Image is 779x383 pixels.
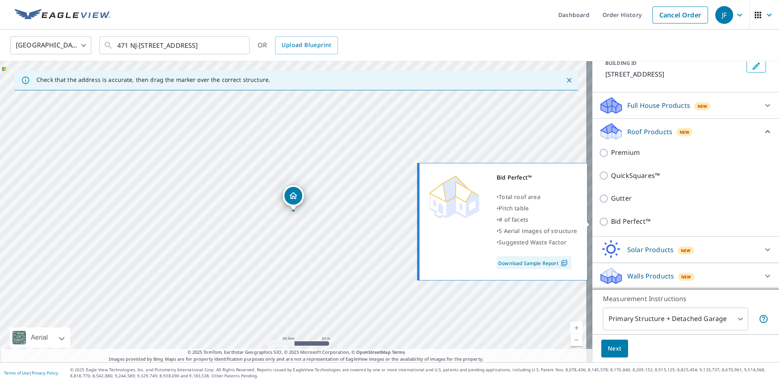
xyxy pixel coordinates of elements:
p: Premium [611,148,640,158]
div: [GEOGRAPHIC_DATA] [10,34,91,57]
img: Pdf Icon [559,259,570,267]
span: Next [608,344,622,354]
img: EV Logo [15,9,110,21]
p: Walls Products [627,271,674,281]
p: [STREET_ADDRESS] [605,69,743,79]
span: © 2025 TomTom, Earthstar Geographics SIO, © 2025 Microsoft Corporation, © [187,349,405,356]
p: Solar Products [627,245,674,255]
div: JF [715,6,733,24]
div: Aerial [28,327,50,348]
a: Terms of Use [4,370,29,376]
div: • [497,225,577,237]
div: Aerial [10,327,70,348]
span: Suggested Waste Factor [499,238,566,246]
div: • [497,203,577,214]
a: Privacy Policy [32,370,58,376]
div: Walls ProductsNew [599,266,773,286]
span: New [697,103,708,109]
p: Gutter [611,193,632,203]
a: OpenStreetMap [356,349,390,355]
div: • [497,237,577,248]
a: Current Level 19, Zoom In [570,322,583,334]
button: Close [564,75,575,86]
div: • [497,214,577,225]
p: © 2025 Eagle View Technologies, Inc. and Pictometry International Corp. All Rights Reserved. Repo... [70,367,775,379]
img: Premium [426,172,482,220]
span: Upload Blueprint [282,40,331,50]
span: # of facets [499,216,528,223]
span: 5 Aerial images of structure [499,227,577,235]
div: Full House ProductsNew [599,96,773,115]
div: Solar ProductsNew [599,240,773,259]
button: Next [601,340,628,358]
div: Primary Structure + Detached Garage [603,308,748,330]
a: Upload Blueprint [275,36,338,54]
a: Terms [392,349,405,355]
a: Cancel Order [652,6,708,24]
p: Check that the address is accurate, then drag the marker over the correct structure. [37,76,270,83]
p: | [4,370,58,375]
p: Full House Products [627,101,690,110]
span: New [680,129,690,135]
div: Dropped pin, building 1, Residential property, 471 Route 49 Bridgeton, NJ 08302 [283,185,304,210]
input: Search by address or latitude-longitude [117,34,233,57]
p: BUILDING ID [605,60,637,66]
p: Bid Perfect™ [611,216,650,227]
p: Measurement Instructions [603,294,768,304]
span: New [681,274,691,280]
span: Pitch table [499,204,529,212]
div: Bid Perfect™ [497,172,577,183]
span: Your report will include the primary structure and a detached garage if one exists. [759,314,768,324]
div: OR [258,36,338,54]
button: Edit building 1 [747,60,766,73]
span: New [681,247,691,254]
p: QuickSquares™ [611,171,660,181]
div: Roof ProductsNew [599,122,773,141]
span: Total roof area [499,193,540,201]
a: Download Sample Report [497,256,571,269]
div: • [497,191,577,203]
p: Roof Products [627,127,672,137]
a: Current Level 19, Zoom Out [570,334,583,346]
